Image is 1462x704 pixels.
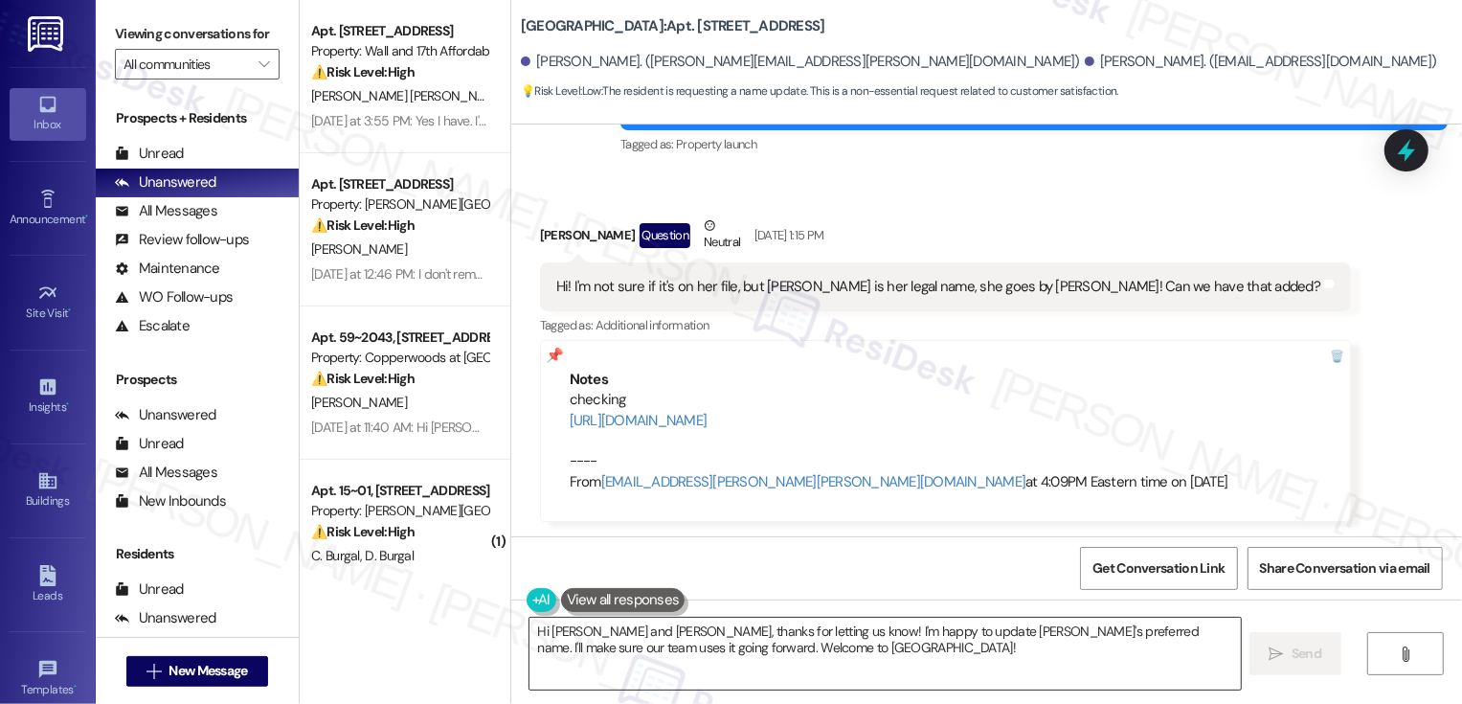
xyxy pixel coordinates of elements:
[521,16,825,36] b: [GEOGRAPHIC_DATA]: Apt. [STREET_ADDRESS]
[529,618,1241,690] textarea: Hi [PERSON_NAME] and [PERSON_NAME], thanks for letting us know! I'm happy to update [PERSON_NAME]...
[10,465,86,516] a: Buildings
[96,544,299,564] div: Residents
[1092,558,1225,579] span: Get Conversation Link
[570,370,608,389] b: Notes
[69,304,72,317] span: •
[311,523,415,540] strong: ⚠️ Risk Level: High
[311,240,407,258] span: [PERSON_NAME]
[124,49,249,79] input: All communities
[640,223,690,247] div: Question
[115,316,190,336] div: Escalate
[540,311,1351,339] div: Tagged as:
[311,174,488,194] div: Apt. [STREET_ADDRESS]
[1292,644,1321,664] span: Send
[10,371,86,422] a: Insights •
[311,41,488,61] div: Property: Wall and 17th Affordable
[259,57,269,72] i: 
[521,83,601,99] strong: 💡 Risk Level: Low
[115,259,220,279] div: Maintenance
[115,287,233,307] div: WO Follow-ups
[540,216,1351,262] div: [PERSON_NAME]
[1080,547,1237,590] button: Get Conversation Link
[311,87,506,104] span: [PERSON_NAME] [PERSON_NAME]
[570,411,708,430] a: [URL][DOMAIN_NAME]
[750,225,824,245] div: [DATE] 1:15 PM
[115,579,184,600] div: Unread
[66,397,69,411] span: •
[115,434,184,454] div: Unread
[1249,632,1342,675] button: Send
[85,210,88,223] span: •
[10,559,86,611] a: Leads
[311,112,707,129] div: [DATE] at 3:55 PM: Yes I have. I've also had cars towed and called police
[311,328,488,348] div: Apt. 59~2043, [STREET_ADDRESS]
[311,501,488,521] div: Property: [PERSON_NAME][GEOGRAPHIC_DATA] Townhomes
[115,405,216,425] div: Unanswered
[311,370,415,387] strong: ⚠️ Risk Level: High
[620,130,1448,158] div: Tagged as:
[365,547,414,564] span: D. Burgal
[1260,558,1430,579] span: Share Conversation via email
[115,172,216,193] div: Unanswered
[1248,547,1443,590] button: Share Conversation via email
[115,463,217,483] div: All Messages
[115,19,280,49] label: Viewing conversations for
[601,472,1026,491] a: [EMAIL_ADDRESS][PERSON_NAME][PERSON_NAME][DOMAIN_NAME]
[169,661,247,681] span: New Message
[311,394,407,411] span: [PERSON_NAME]
[311,481,488,501] div: Apt. 15~01, [STREET_ADDRESS][PERSON_NAME]
[115,491,226,511] div: New Inbounds
[1085,52,1437,72] div: [PERSON_NAME]. ([EMAIL_ADDRESS][DOMAIN_NAME])
[96,108,299,128] div: Prospects + Residents
[28,16,67,52] img: ResiDesk Logo
[311,63,415,80] strong: ⚠️ Risk Level: High
[115,608,216,628] div: Unanswered
[126,656,268,687] button: New Message
[521,52,1080,72] div: [PERSON_NAME]. ([PERSON_NAME][EMAIL_ADDRESS][PERSON_NAME][DOMAIN_NAME])
[1270,647,1284,662] i: 
[311,265,829,283] div: [DATE] at 12:46 PM: I don't remember them even working at all in June either, but thank you. 🙏🏼
[311,547,365,564] span: C. Burgal
[521,81,1118,102] span: : The resident is requesting a name update. This is a non-essential request related to customer s...
[10,277,86,329] a: Site Visit •
[311,348,488,368] div: Property: Copperwoods at [GEOGRAPHIC_DATA]
[556,277,1320,297] div: Hi! I'm not sure if it's on her file, but [PERSON_NAME] is her legal name, she goes by [PERSON_NA...
[311,194,488,215] div: Property: [PERSON_NAME][GEOGRAPHIC_DATA]
[700,216,744,256] div: Neutral
[570,390,1321,492] div: checking ---- From at 4:09PM Eastern time on [DATE]
[146,664,161,679] i: 
[96,370,299,390] div: Prospects
[676,136,756,152] span: Property launch
[10,88,86,140] a: Inbox
[596,317,709,333] span: Additional information
[311,216,415,234] strong: ⚠️ Risk Level: High
[115,144,184,164] div: Unread
[115,201,217,221] div: All Messages
[311,21,488,41] div: Apt. [STREET_ADDRESS]
[115,230,249,250] div: Review follow-ups
[1399,647,1413,662] i: 
[74,680,77,693] span: •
